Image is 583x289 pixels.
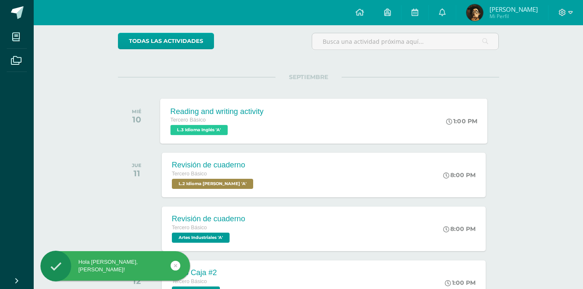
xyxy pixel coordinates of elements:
span: Tercero Básico [172,225,207,231]
div: MIÉ [132,109,142,114]
div: 8:00 PM [443,225,476,233]
span: SEPTIEMBRE [275,73,342,81]
span: [PERSON_NAME] [489,5,538,13]
span: L.2 Idioma Maya Kaqchikel 'A' [172,179,253,189]
a: todas las Actividades [118,33,214,49]
div: Hola [PERSON_NAME], [PERSON_NAME]! [40,258,190,273]
div: 1:00 PM [446,117,477,125]
span: Artes Industriales 'A' [172,233,230,243]
div: Reading and writing activity [170,107,263,116]
img: bbaadbe0cdc19caa6fc97f19e8e21bb6.png [466,4,483,21]
div: JUE [132,162,142,168]
input: Busca una actividad próxima aquí... [312,33,499,50]
div: Revisión de cuaderno [172,161,255,170]
span: L.3 Idioma Inglés 'A' [170,125,227,135]
div: 1:00 PM [445,279,476,286]
div: 10 [132,114,142,125]
div: Revisión de cuaderno [172,215,245,223]
span: Mi Perfil [489,13,538,20]
div: 11 [132,168,142,178]
div: 8:00 PM [443,171,476,179]
span: Tercero Básico [170,117,206,123]
span: Tercero Básico [172,171,207,177]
